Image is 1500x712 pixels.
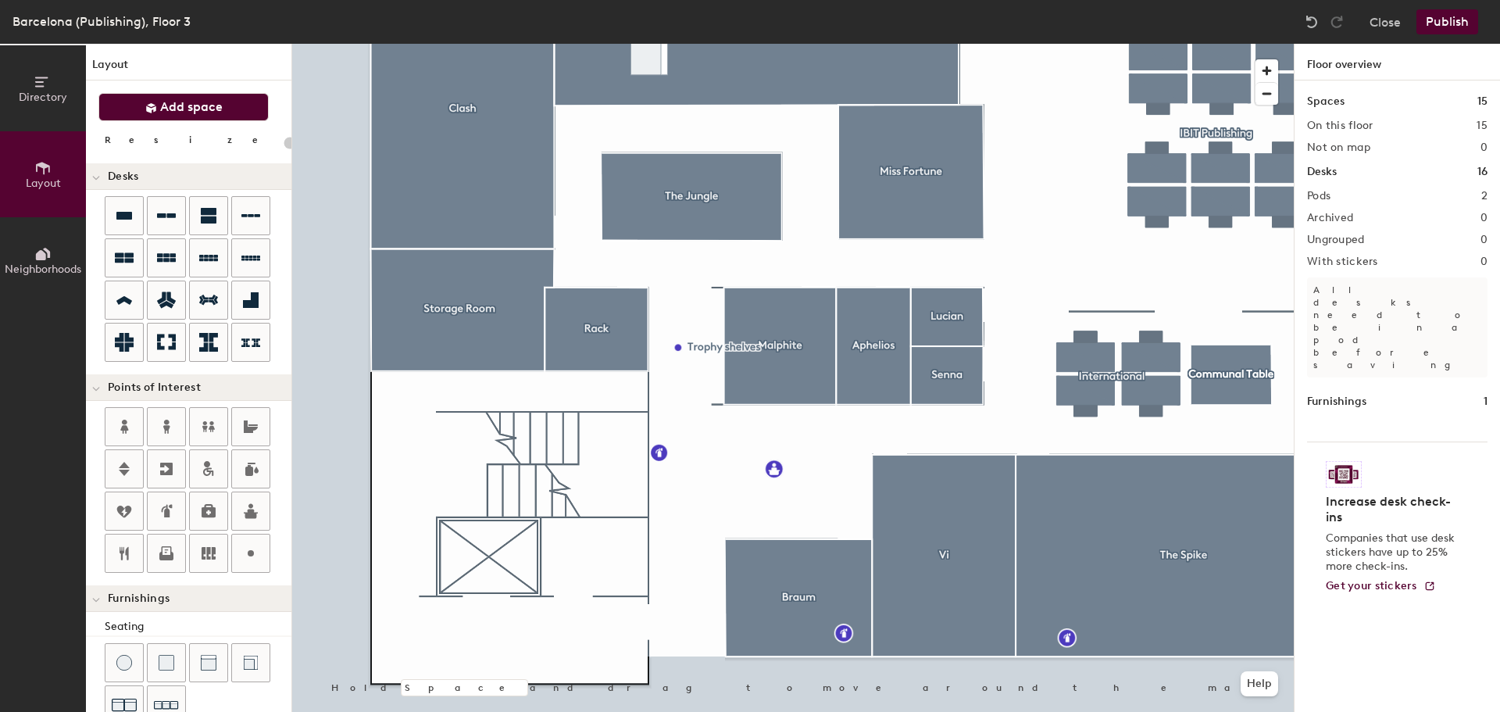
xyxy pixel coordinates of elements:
span: Add space [160,99,223,115]
div: Resize [105,134,277,146]
h2: 0 [1480,212,1487,224]
h2: With stickers [1307,256,1378,268]
h2: Ungrouped [1307,234,1365,246]
h2: Archived [1307,212,1353,224]
span: Furnishings [108,592,170,605]
h2: Not on map [1307,141,1370,154]
h1: Desks [1307,163,1337,181]
img: Couch (corner) [243,655,259,671]
h1: Furnishings [1307,393,1366,410]
button: Couch (middle) [189,643,228,682]
h1: Layout [86,56,291,81]
img: Stool [116,655,132,671]
h2: Pods [1307,190,1330,202]
span: Points of Interest [108,381,201,394]
h1: 1 [1484,393,1487,410]
button: Publish [1416,9,1478,34]
h2: 0 [1480,234,1487,246]
span: Layout [26,177,61,190]
h1: 16 [1477,163,1487,181]
a: Get your stickers [1326,580,1436,593]
span: Directory [19,91,67,104]
span: Desks [108,170,138,183]
button: Cushion [147,643,186,682]
img: Sticker logo [1326,461,1362,488]
h2: 0 [1480,256,1487,268]
h1: 15 [1477,93,1487,110]
h2: On this floor [1307,120,1373,132]
img: Redo [1329,14,1345,30]
img: Undo [1304,14,1320,30]
button: Close [1370,9,1401,34]
button: Add space [98,93,269,121]
button: Couch (corner) [231,643,270,682]
img: Couch (middle) [201,655,216,671]
span: Neighborhoods [5,263,81,276]
h2: 0 [1480,141,1487,154]
button: Help [1241,671,1278,696]
h2: 2 [1481,190,1487,202]
span: Get your stickers [1326,579,1417,592]
p: All desks need to be in a pod before saving [1307,277,1487,377]
h1: Spaces [1307,93,1345,110]
h4: Increase desk check-ins [1326,494,1459,525]
button: Stool [105,643,144,682]
h1: Floor overview [1295,44,1500,81]
h2: 15 [1477,120,1487,132]
div: Barcelona (Publishing), Floor 3 [12,12,191,31]
div: Seating [105,618,291,635]
p: Companies that use desk stickers have up to 25% more check-ins. [1326,531,1459,574]
img: Cushion [159,655,174,671]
